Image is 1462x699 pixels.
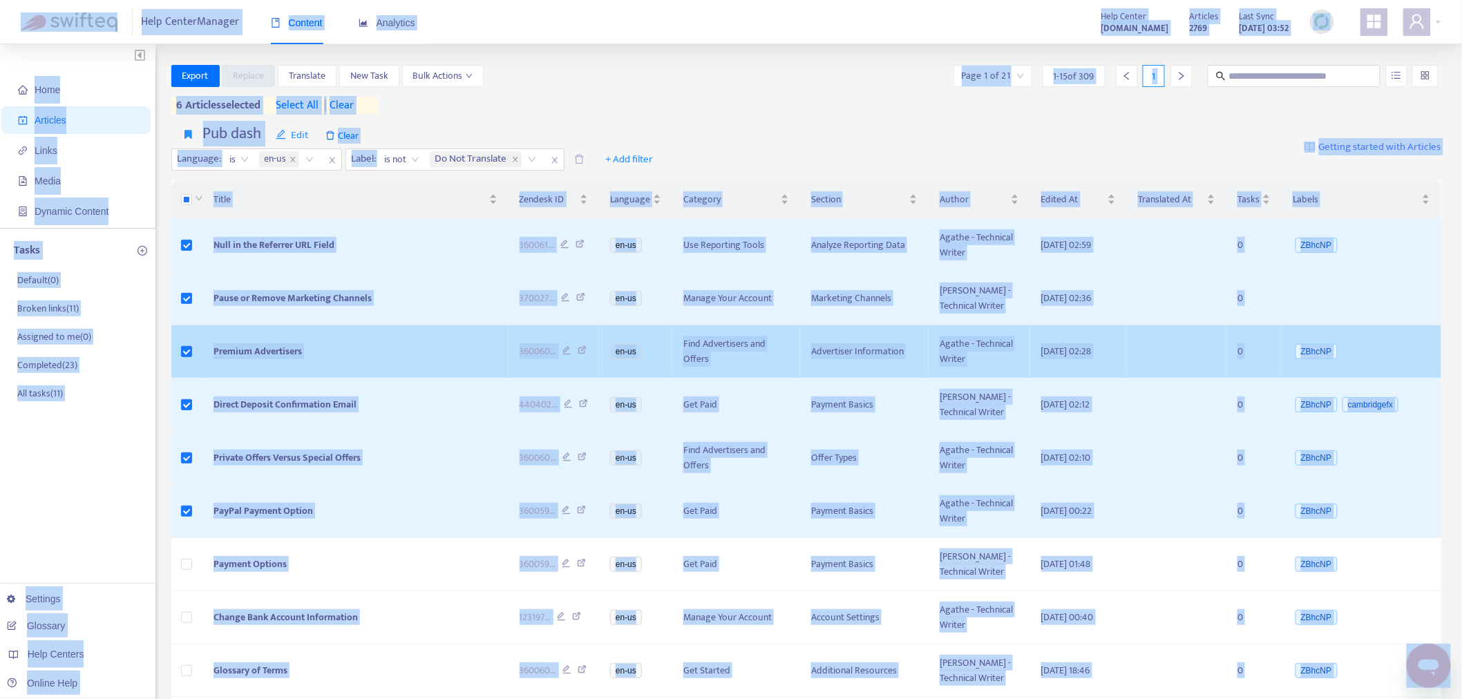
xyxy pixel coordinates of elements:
span: [DATE] 02:12 [1041,396,1090,412]
span: 360061 ... [520,238,555,253]
span: Do Not Translate [435,151,510,168]
p: Tasks [14,242,40,259]
span: close [289,156,296,163]
span: [DATE] 00:22 [1041,503,1092,519]
span: ZBhcNP [1295,238,1338,253]
button: unordered-list [1386,65,1407,87]
th: Title [202,181,508,219]
span: Help Center Manager [142,9,240,35]
span: Getting started with Articles [1319,140,1441,155]
td: 0 [1226,538,1282,591]
th: Category [672,181,800,219]
span: en-us [610,663,642,678]
td: 0 [1226,432,1282,485]
td: 0 [1226,591,1282,644]
td: Find Advertisers and Offers [672,325,800,379]
td: Get Paid [672,379,800,432]
span: is not [385,149,419,170]
span: down [195,194,203,202]
button: + Add filter [595,149,663,171]
span: ZBhcNP [1295,397,1338,412]
span: Articles [35,115,66,126]
span: 360060 ... [520,344,557,359]
span: delete [325,131,335,140]
span: Tasks [1237,192,1260,207]
span: Home [35,84,60,95]
p: Assigned to me ( 0 ) [17,329,91,344]
span: Last Sync [1240,9,1275,24]
button: Translate [278,65,336,87]
span: 360060 ... [520,450,557,466]
td: Manage Your Account [672,591,800,644]
span: New Task [350,68,388,84]
span: Glossary of Terms [213,662,287,678]
span: [DATE] 02:10 [1041,450,1091,466]
td: 0 [1226,379,1282,432]
th: Author [929,181,1030,219]
span: Category [683,192,778,207]
td: Agathe - Technical Writer [929,591,1030,644]
span: en-us [265,151,287,168]
td: Payment Basics [800,379,929,432]
span: Private Offers Versus Special Offers [213,450,361,466]
span: container [18,207,28,216]
span: ZBhcNP [1295,450,1338,466]
span: Analytics [359,17,415,28]
span: en-us [610,344,642,359]
a: [DOMAIN_NAME] [1101,20,1169,36]
a: Getting started with Articles [1304,124,1441,171]
span: Media [35,175,61,186]
p: Completed ( 23 ) [17,358,77,372]
span: ZBhcNP [1295,344,1338,359]
iframe: Button to launch messaging window [1407,644,1451,688]
td: 0 [1226,325,1282,379]
span: 370027 ... [520,291,556,306]
span: Translate [289,68,325,84]
span: Dynamic Content [35,206,108,217]
th: Zendesk ID [509,181,600,219]
button: editEdit [265,124,319,146]
span: [DATE] 00:40 [1041,609,1094,625]
td: Account Settings [800,591,929,644]
span: Articles [1190,9,1219,24]
a: Settings [7,593,61,604]
span: edit [276,129,286,140]
p: All tasks ( 11 ) [17,386,63,401]
span: Bulk Actions [413,68,473,84]
td: [PERSON_NAME] - Technical Writer [929,538,1030,591]
img: sync.dc5367851b00ba804db3.png [1313,13,1331,30]
td: Manage Your Account [672,272,800,325]
span: down [466,73,473,79]
td: Additional Resources [800,644,929,698]
span: Label : [346,149,379,170]
strong: [DATE] 03:52 [1240,21,1289,36]
a: Glossary [7,620,65,631]
span: Language : [172,149,224,170]
span: en-us [610,238,642,253]
th: Section [800,181,929,219]
td: Get Paid [672,485,800,538]
span: Language [610,192,650,207]
span: Labels [1293,192,1419,207]
td: Agathe - Technical Writer [929,325,1030,379]
th: Language [599,181,672,219]
span: search [1216,71,1226,81]
td: Marketing Channels [800,272,929,325]
span: + Add filter [605,151,653,168]
span: Zendesk ID [520,192,578,207]
h4: Pub dash [203,124,262,143]
img: Swifteq [21,12,117,32]
td: Offer Types [800,432,929,485]
div: 1 [1143,65,1165,87]
span: en-us [610,291,642,306]
strong: 2769 [1190,21,1208,36]
span: 360059 ... [520,504,556,519]
td: [PERSON_NAME] - Technical Writer [929,644,1030,698]
span: Links [35,145,57,156]
p: Default ( 0 ) [17,273,59,287]
span: en-us [610,504,642,519]
button: New Task [339,65,399,87]
td: Use Reporting Tools [672,219,800,272]
span: Edit [276,127,309,144]
span: cambridgefx [1342,397,1398,412]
